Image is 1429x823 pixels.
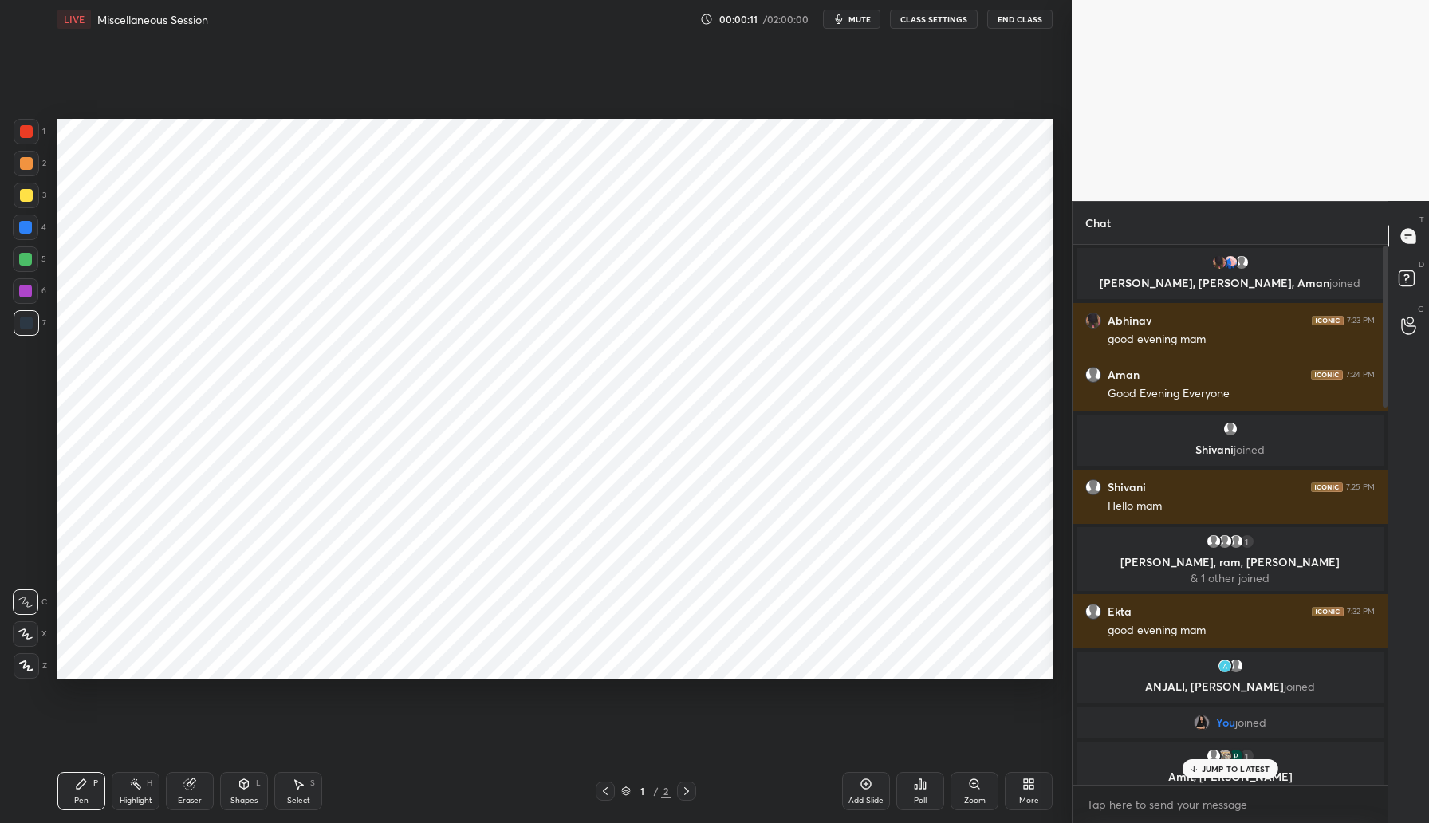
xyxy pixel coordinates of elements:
div: Select [287,797,310,805]
img: iconic-dark.1390631f.png [1312,316,1344,325]
img: default.png [1228,534,1244,549]
div: Z [14,653,47,679]
span: joined [1284,679,1315,694]
img: iconic-dark.1390631f.png [1311,482,1343,492]
img: abfd94bb2e874892bae39d7c49f91136.jpg [1085,313,1101,329]
img: iconic-dark.1390631f.png [1312,607,1344,616]
span: joined [1235,716,1266,729]
p: & 1 other joined [1086,572,1374,585]
img: 3 [1222,254,1238,270]
p: D [1419,258,1424,270]
p: JUMP TO LATEST [1202,764,1270,774]
img: default.png [1206,748,1222,764]
div: X [13,621,47,647]
p: [PERSON_NAME], [PERSON_NAME], Aman [1086,277,1374,289]
img: default.png [1234,254,1250,270]
div: / [653,786,658,796]
p: G [1418,303,1424,315]
img: iconic-dark.1390631f.png [1311,370,1343,380]
img: default.png [1085,367,1101,383]
div: good evening mam [1108,332,1375,348]
div: L [256,779,261,787]
span: joined [1329,275,1360,290]
div: 1 [14,119,45,144]
div: 4 [13,215,46,240]
img: 57bd84f0a0df4b5d8904cadda9572515.jpg [1217,748,1233,764]
div: 7 [14,310,46,336]
div: 1 [1239,748,1255,764]
div: 7:32 PM [1347,607,1375,616]
div: 2 [14,151,46,176]
div: Pen [74,797,89,805]
div: good evening mam [1108,623,1375,639]
img: fb5e50d95cd74202b9c0069750a0fa4c.37260222_3 [1228,748,1244,764]
div: Highlight [120,797,152,805]
img: abfd94bb2e874892bae39d7c49f91136.jpg [1211,254,1227,270]
img: 5a77a23054704c85928447797e7c5680.jpg [1194,715,1210,730]
p: Amit, [PERSON_NAME] [1086,770,1374,783]
span: mute [848,14,871,25]
div: Add Slide [848,797,884,805]
p: [PERSON_NAME], ram, [PERSON_NAME] [1086,556,1374,569]
div: 2 [661,784,671,798]
h6: Ekta [1108,604,1132,619]
h6: Shivani [1108,480,1146,494]
div: 7:25 PM [1346,482,1375,492]
div: 5 [13,246,46,272]
div: 1 [634,786,650,796]
img: a6e5171327a049c58f15292e696f5022.jpg [1217,658,1233,674]
img: default.png [1217,534,1233,549]
div: 7:23 PM [1347,316,1375,325]
div: 7:24 PM [1346,370,1375,380]
img: default.png [1222,421,1238,437]
p: T [1419,214,1424,226]
div: LIVE [57,10,91,29]
div: S [310,779,315,787]
h6: Aman [1108,368,1140,382]
p: Chat [1073,202,1124,244]
div: grid [1073,245,1388,785]
div: Zoom [964,797,986,805]
div: 3 [14,183,46,208]
div: Eraser [178,797,202,805]
div: 6 [13,278,46,304]
h6: Abhinav [1108,313,1151,328]
img: default.png [1085,479,1101,495]
div: Hello mam [1108,498,1375,514]
button: End Class [987,10,1053,29]
button: CLASS SETTINGS [890,10,978,29]
div: Poll [914,797,927,805]
h4: Miscellaneous Session [97,12,208,27]
button: mute [823,10,880,29]
div: P [93,779,98,787]
span: You [1216,716,1235,729]
p: Shivani [1086,443,1374,456]
img: default.png [1228,658,1244,674]
div: C [13,589,47,615]
img: default.png [1085,604,1101,620]
div: Shapes [230,797,258,805]
img: default.png [1206,534,1222,549]
div: More [1019,797,1039,805]
span: joined [1234,442,1265,457]
div: H [147,779,152,787]
p: ANJALI, [PERSON_NAME] [1086,680,1374,693]
div: 1 [1239,534,1255,549]
div: Good Evening Everyone [1108,386,1375,402]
